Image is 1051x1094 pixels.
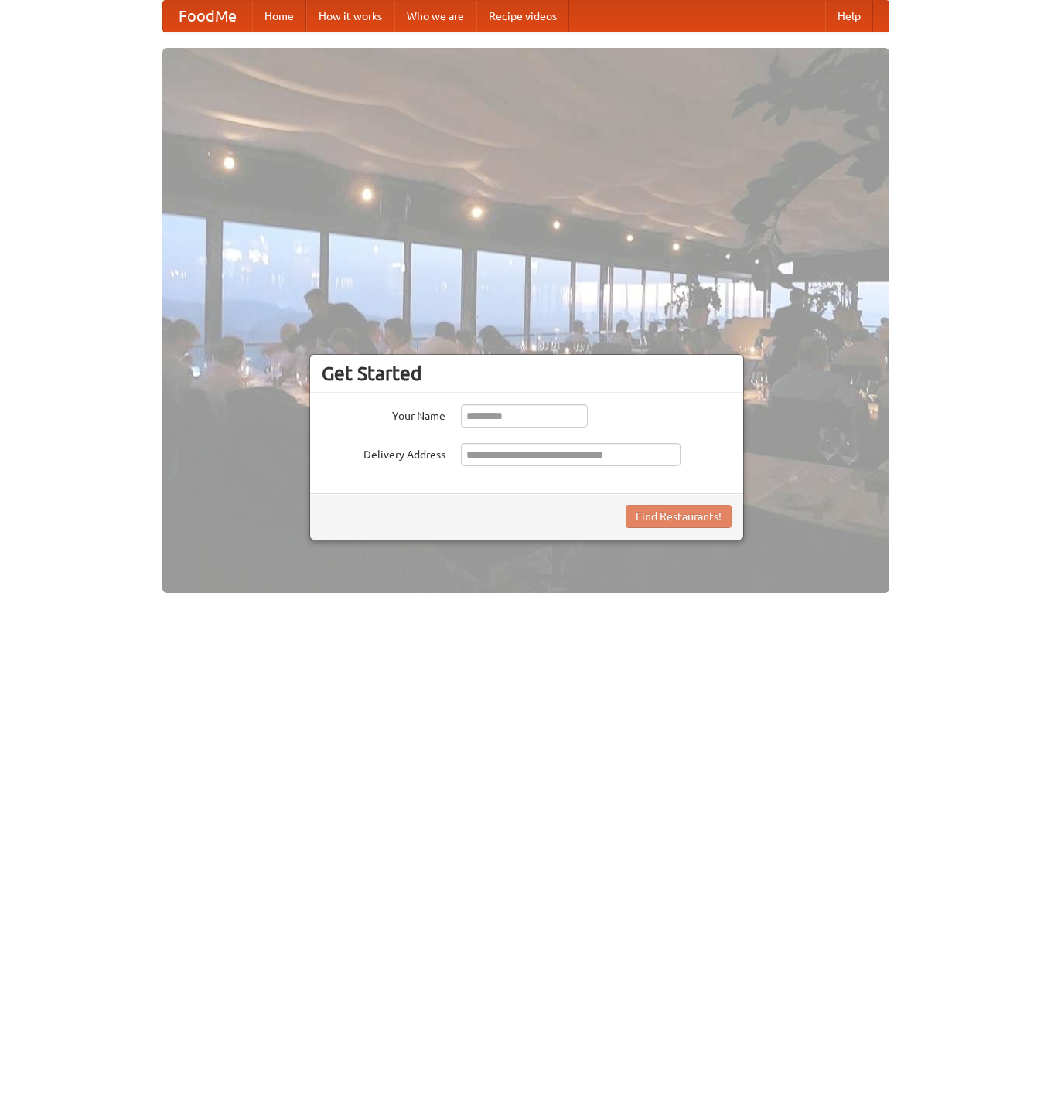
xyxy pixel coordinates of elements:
[322,443,445,462] label: Delivery Address
[163,1,252,32] a: FoodMe
[252,1,306,32] a: Home
[306,1,394,32] a: How it works
[626,505,732,528] button: Find Restaurants!
[322,362,732,385] h3: Get Started
[476,1,569,32] a: Recipe videos
[825,1,873,32] a: Help
[394,1,476,32] a: Who we are
[322,404,445,424] label: Your Name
